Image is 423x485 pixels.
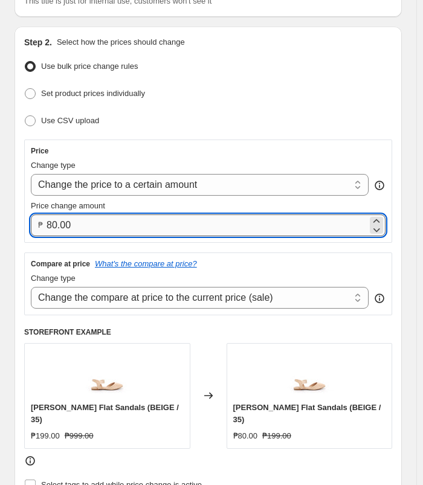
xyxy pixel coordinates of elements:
[65,430,94,442] strike: ₱999.00
[31,274,76,283] span: Change type
[233,430,258,442] div: ₱80.00
[38,220,43,230] span: ₱
[57,36,185,48] p: Select how the prices should change
[24,36,52,48] h2: Step 2.
[24,327,392,337] h6: STOREFRONT EXAMPLE
[83,350,131,398] img: DANNY_BEIGE_2_80x.jpg
[31,259,90,269] h3: Compare at price
[262,430,291,442] strike: ₱199.00
[95,259,197,268] button: What's the compare at price?
[233,403,381,424] span: [PERSON_NAME] Flat Sandals (BEIGE / 35)
[31,201,105,210] span: Price change amount
[373,179,386,191] div: help
[373,292,386,304] div: help
[41,89,145,98] span: Set product prices individually
[31,146,48,156] h3: Price
[31,161,76,170] span: Change type
[31,430,60,442] div: ₱199.00
[47,214,367,236] input: 80.00
[285,350,334,398] img: DANNY_BEIGE_2_80x.jpg
[41,116,99,125] span: Use CSV upload
[41,62,138,71] span: Use bulk price change rules
[31,403,179,424] span: [PERSON_NAME] Flat Sandals (BEIGE / 35)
